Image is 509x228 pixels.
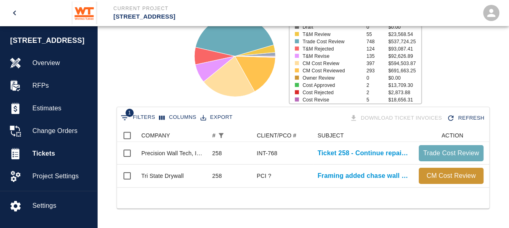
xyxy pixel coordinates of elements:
iframe: Chat Widget [469,189,509,228]
a: Ticket 258 - Continue repainting walls, doors, and frames on G1 level [317,148,411,158]
span: RFPs [32,81,90,91]
p: T&M Revise [302,53,360,60]
img: Whiting-Turner [72,2,97,24]
div: INT-768 [257,149,277,157]
div: SUBJECT [313,129,415,142]
p: 2 [366,82,388,89]
button: Show filters [215,130,227,141]
div: COMPANY [137,129,208,142]
span: 1 [126,109,134,117]
p: CM Cost Review [302,60,360,67]
button: Select columns [157,111,198,124]
p: CM Cost Review [422,171,480,181]
p: 397 [366,60,388,67]
p: 55 [366,31,388,38]
p: Draft [302,23,360,31]
p: 124 [366,45,388,53]
button: Show filters [119,111,157,124]
p: 5 [366,96,388,103]
button: Refresh [445,111,488,125]
p: $594,503.87 [388,60,421,67]
div: Tri State Drywall [141,172,184,180]
p: Cost Rejected [302,89,360,96]
p: $23,568.54 [388,31,421,38]
span: Overview [32,58,90,68]
p: 0 [366,23,388,31]
p: $691,663.25 [388,67,421,74]
div: # [208,129,253,142]
div: PCI ? [257,172,271,180]
p: $537,724.25 [388,38,421,45]
p: $18,656.31 [388,96,421,103]
button: Export [198,111,234,124]
p: 0 [366,74,388,82]
div: Refresh the list [445,111,488,125]
div: ACTION [441,129,463,142]
p: $92,626.89 [388,53,421,60]
button: Sort [227,130,238,141]
span: Settings [32,201,90,211]
p: $13,709.30 [388,82,421,89]
div: # [212,129,215,142]
p: Trade Cost Review [302,38,360,45]
span: Estimates [32,103,90,113]
div: ACTION [415,129,488,142]
p: CM Cost Reviewed [302,67,360,74]
p: Cost Revise [302,96,360,103]
p: Current Project [113,5,298,12]
div: 258 [212,172,222,180]
p: [STREET_ADDRESS] [113,12,298,21]
span: [STREET_ADDRESS] [10,35,93,46]
a: Framing added chase wall B-1 lab to cover column in... [317,171,411,181]
p: T&M Rejected [302,45,360,53]
div: Precision Wall Tech, Inc. [141,149,204,157]
div: CLIENT/PCO # [253,129,313,142]
div: COMPANY [141,129,170,142]
div: 258 [212,149,222,157]
p: T&M Review [302,31,360,38]
div: Tickets download in groups of 15 [348,111,445,125]
p: Trade Cost Review [422,148,480,158]
div: SUBJECT [317,129,344,142]
span: Tickets [32,149,90,158]
span: Change Orders [32,126,90,136]
p: $2,873.88 [388,89,421,96]
p: 2 [366,89,388,96]
p: Owner Review [302,74,360,82]
p: 135 [366,53,388,60]
span: Project Settings [32,171,90,181]
div: 1 active filter [215,130,227,141]
div: CLIENT/PCO # [257,129,296,142]
p: Cost Approved [302,82,360,89]
button: open drawer [5,3,24,23]
p: $0.00 [388,23,421,31]
p: $93,087.41 [388,45,421,53]
p: 293 [366,67,388,74]
p: $0.00 [388,74,421,82]
p: 748 [366,38,388,45]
